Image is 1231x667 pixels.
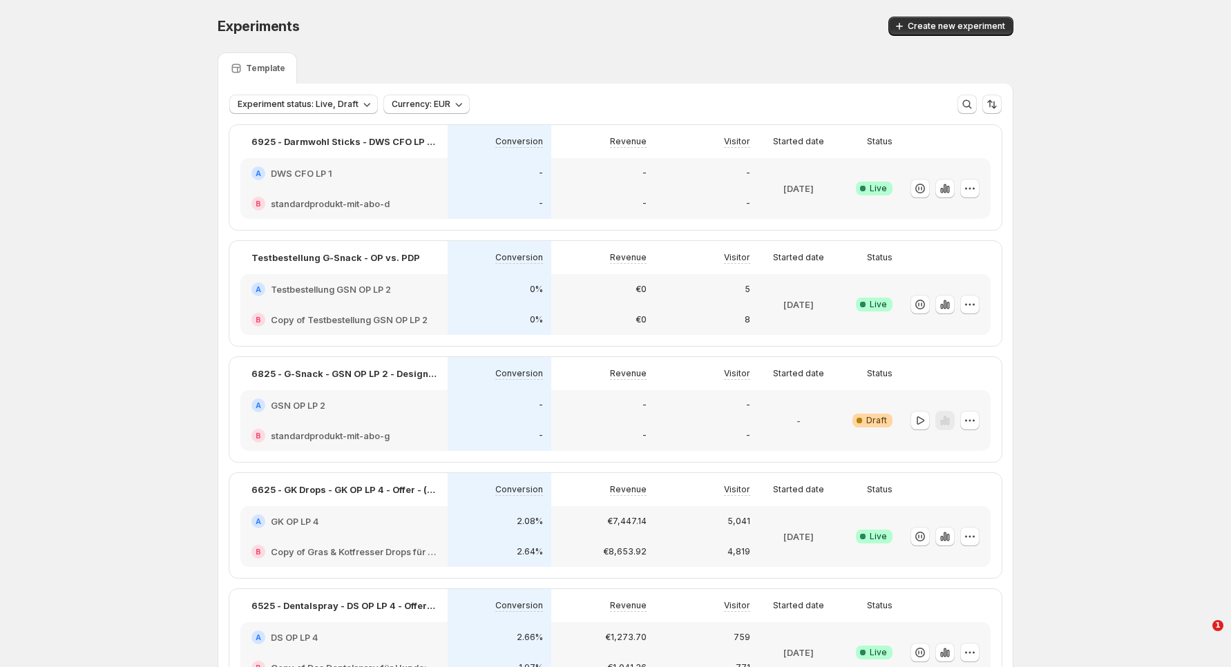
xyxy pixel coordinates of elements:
p: €0 [636,284,647,295]
p: 0% [530,284,543,295]
h2: B [256,316,261,324]
p: Started date [773,136,824,147]
iframe: Intercom live chat [1184,620,1217,653]
span: Live [870,531,887,542]
p: 2.64% [517,546,543,557]
p: €7,447.14 [607,516,647,527]
p: Visitor [724,368,750,379]
p: - [539,198,543,209]
h2: B [256,200,261,208]
p: €1,273.70 [605,632,647,643]
p: - [539,168,543,179]
p: Revenue [610,136,647,147]
p: - [539,400,543,411]
p: - [539,430,543,441]
h2: Copy of Gras & Kotfresser Drops für Hunde: Jetzt Neukunden Deal sichern!-v1 [271,545,437,559]
p: Started date [773,600,824,611]
p: Testbestellung G-Snack - OP vs. PDP [251,251,420,264]
p: Status [867,252,893,263]
p: Revenue [610,600,647,611]
p: 4,819 [727,546,750,557]
p: [DATE] [783,182,814,195]
p: Status [867,368,893,379]
p: [DATE] [783,646,814,659]
p: Status [867,136,893,147]
p: 6825 - G-Snack - GSN OP LP 2 - Design - OP 2 vs. PDP [251,367,437,380]
p: - [746,430,750,441]
span: Experiments [218,18,300,35]
p: - [642,430,647,441]
h2: Testbestellung GSN OP LP 2 [271,282,391,296]
span: Experiment status: Live, Draft [238,99,359,110]
p: - [642,168,647,179]
p: Conversion [495,600,543,611]
p: 2.66% [517,632,543,643]
p: - [746,198,750,209]
p: 0% [530,314,543,325]
p: Started date [773,484,824,495]
h2: standardprodukt-mit-abo-g [271,429,390,443]
p: 759 [734,632,750,643]
h2: GSN OP LP 2 [271,398,325,412]
p: Revenue [610,368,647,379]
span: Live [870,299,887,310]
button: Currency: EUR [383,95,470,114]
p: 8 [745,314,750,325]
h2: standardprodukt-mit-abo-d [271,197,390,211]
p: Visitor [724,136,750,147]
p: - [746,168,750,179]
p: [DATE] [783,298,814,311]
p: Started date [773,252,824,263]
p: €0 [636,314,647,325]
p: Revenue [610,252,647,263]
h2: A [256,633,261,641]
h2: A [256,285,261,293]
button: Sort the results [982,95,1002,114]
h2: DS OP LP 4 [271,630,318,644]
p: 2.08% [517,516,543,527]
p: - [642,400,647,411]
p: Template [246,63,285,74]
p: Visitor [724,484,750,495]
p: - [796,414,801,427]
p: Conversion [495,368,543,379]
p: Revenue [610,484,647,495]
p: Visitor [724,252,750,263]
p: Conversion [495,252,543,263]
p: [DATE] [783,530,814,543]
h2: B [256,548,261,556]
p: 6925 - Darmwohl Sticks - DWS CFO LP 1 - Offer - CFO vs. Standard [251,135,437,148]
p: Status [867,600,893,611]
button: Create new experiment [888,17,1013,36]
p: 6525 - Dentalspray - DS OP LP 4 - Offer - (1,3,6) vs. (1,3 für 2,6) [251,599,437,612]
p: - [642,198,647,209]
h2: DWS CFO LP 1 [271,166,332,180]
span: Live [870,183,887,194]
span: Create new experiment [908,21,1005,32]
h2: A [256,517,261,525]
p: 6625 - GK Drops - GK OP LP 4 - Offer - (1,3,6) vs. (1,3 für 2,6) [251,483,437,496]
p: Conversion [495,484,543,495]
p: 5 [745,284,750,295]
h2: A [256,169,261,177]
span: 1 [1212,620,1223,631]
span: Draft [866,415,887,426]
p: Conversion [495,136,543,147]
p: Status [867,484,893,495]
p: 5,041 [727,516,750,527]
span: Currency: EUR [392,99,450,110]
p: - [746,400,750,411]
p: Started date [773,368,824,379]
span: Live [870,647,887,658]
button: Experiment status: Live, Draft [229,95,378,114]
h2: A [256,401,261,409]
h2: Copy of Testbestellung GSN OP LP 2 [271,313,428,327]
h2: GK OP LP 4 [271,514,318,528]
p: €8,653.92 [603,546,647,557]
h2: B [256,432,261,440]
p: Visitor [724,600,750,611]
